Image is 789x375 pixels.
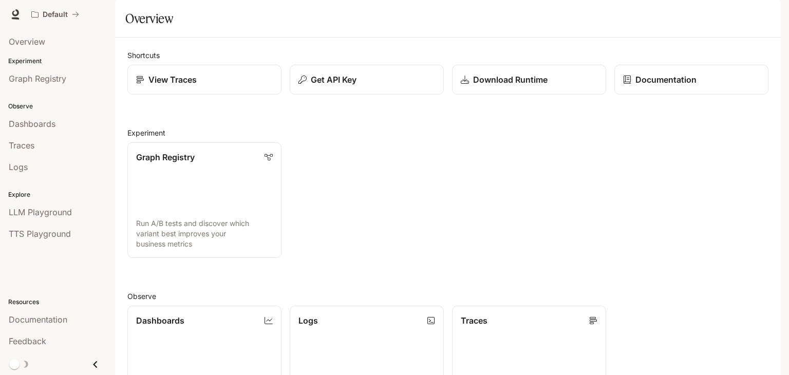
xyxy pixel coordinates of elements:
[136,218,273,249] p: Run A/B tests and discover which variant best improves your business metrics
[127,65,281,95] a: View Traces
[127,50,768,61] h2: Shortcuts
[148,73,197,86] p: View Traces
[136,314,184,327] p: Dashboards
[127,127,768,138] h2: Experiment
[27,4,84,25] button: All workspaces
[127,291,768,302] h2: Observe
[290,65,444,95] button: Get API Key
[473,73,548,86] p: Download Runtime
[635,73,697,86] p: Documentation
[136,151,195,163] p: Graph Registry
[461,314,487,327] p: Traces
[452,65,606,95] a: Download Runtime
[127,142,281,258] a: Graph RegistryRun A/B tests and discover which variant best improves your business metrics
[125,8,173,29] h1: Overview
[311,73,356,86] p: Get API Key
[43,10,68,19] p: Default
[614,65,768,95] a: Documentation
[298,314,318,327] p: Logs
